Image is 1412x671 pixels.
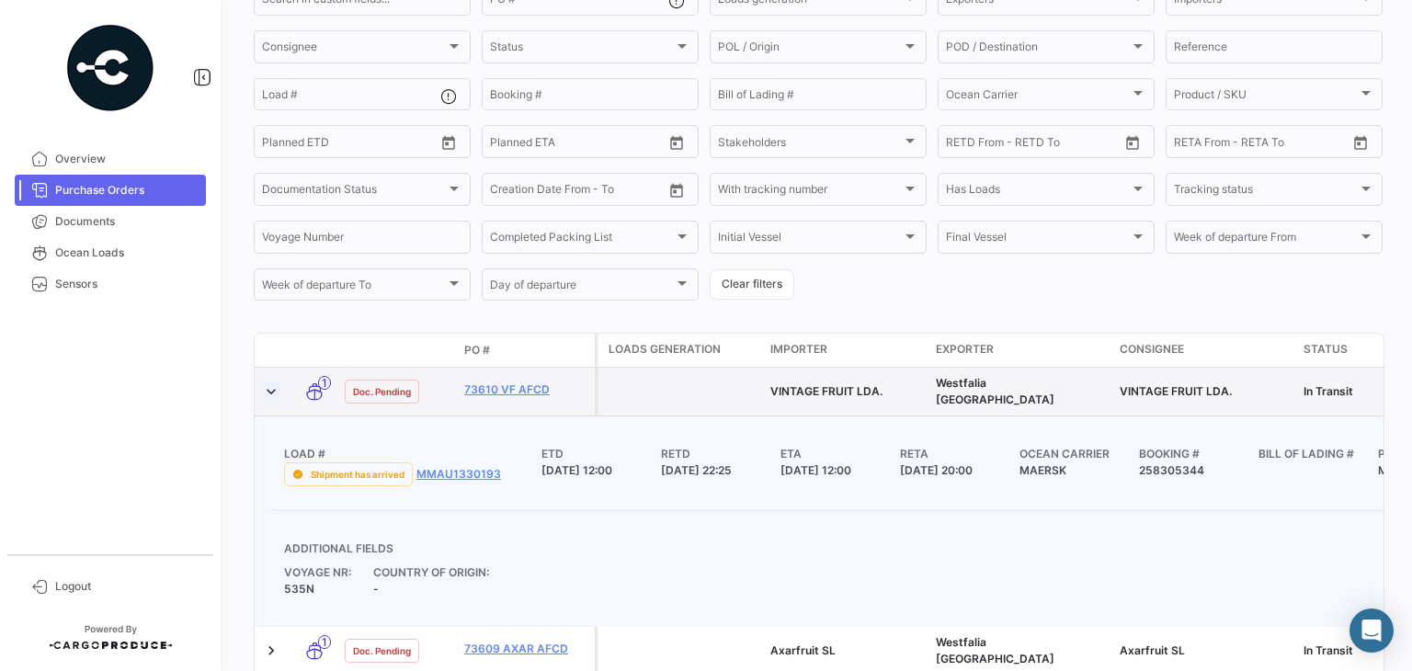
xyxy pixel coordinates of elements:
span: Initial Vessel [718,233,902,246]
a: Expand/Collapse Row [262,642,280,660]
input: From [490,138,516,151]
span: Ocean Loads [55,245,199,261]
span: 258305344 [1139,463,1204,477]
h4: ETD [541,446,661,462]
input: To [529,186,611,199]
h4: Bill of Lading # [1258,446,1378,462]
span: Axarfruit SL [1120,643,1185,657]
span: [DATE] 20:00 [900,463,973,477]
span: Shipment has arrived [311,467,404,482]
span: Logout [55,578,199,595]
span: With tracking number [718,186,902,199]
span: VINTAGE FRUIT LDA. [1120,384,1232,398]
span: Doc. Pending [353,643,411,658]
input: To [985,138,1067,151]
h4: Ocean Carrier [1019,446,1139,462]
span: Overview [55,151,199,167]
span: Consignee [262,43,446,56]
a: Sensors [15,268,206,300]
span: [DATE] 22:25 [661,463,732,477]
span: Voyage nr: [284,564,351,581]
span: Ocean Carrier [946,91,1130,104]
h4: ETA [780,446,900,462]
span: POL / Origin [718,43,902,56]
span: Purchase Orders [55,182,199,199]
span: Day of departure [490,281,674,294]
datatable-header-cell: Doc. Status [337,343,457,358]
a: Documents [15,206,206,237]
datatable-header-cell: Loads generation [598,334,763,367]
span: Sensors [55,276,199,292]
span: Axarfruit SL [770,643,836,657]
button: Clear filters [710,269,794,300]
span: MAERSK [1019,463,1066,477]
input: To [301,138,383,151]
span: Documentation Status [262,186,446,199]
a: 73610 VF AFCD [464,381,587,398]
span: [DATE] 12:00 [780,463,851,477]
datatable-header-cell: Consignee [1112,334,1296,367]
h4: RETD [661,446,780,462]
span: VINTAGE FRUIT LDA. [770,384,882,398]
span: Doc. Pending [353,384,411,399]
datatable-header-cell: Importer [763,334,928,367]
span: Final Vessel [946,233,1130,246]
span: Importer [770,341,827,358]
span: Status [490,43,674,56]
datatable-header-cell: Exporter [928,334,1112,367]
input: To [1213,138,1295,151]
img: powered-by.png [64,22,156,114]
span: Week of departure To [262,281,446,294]
span: Loads generation [609,341,721,358]
button: Open calendar [1347,129,1374,156]
span: [DATE] 12:00 [541,463,612,477]
button: Open calendar [435,129,462,156]
input: From [1174,138,1200,151]
span: Exporter [936,341,994,358]
span: Country of Origin: [373,564,489,581]
span: Tracking status [1174,186,1358,199]
a: Expand/Collapse Row [262,382,280,401]
span: 1 [318,635,331,649]
input: From [262,138,288,151]
span: Product / SKU [1174,91,1358,104]
span: Documents [55,213,199,230]
span: 535N [284,582,314,596]
span: Consignee [1120,341,1184,358]
input: From [946,138,972,151]
h4: Load # [284,446,541,462]
div: Abrir Intercom Messenger [1349,608,1394,653]
datatable-header-cell: Transport mode [291,343,337,358]
h4: Booking # [1139,446,1258,462]
input: To [529,138,611,151]
span: Westfalia South Africa [936,635,1054,665]
a: Ocean Loads [15,237,206,268]
span: Completed Packing List [490,233,674,246]
span: Week of departure From [1174,233,1358,246]
span: Has Loads [946,186,1130,199]
span: - [373,582,379,596]
span: Westfalia South Africa [936,376,1054,406]
span: Status [1304,341,1348,358]
input: From [490,186,516,199]
span: 1 [318,376,331,390]
button: Open calendar [1119,129,1146,156]
span: PO # [464,342,490,358]
button: Open calendar [663,129,690,156]
span: POD / Destination [946,43,1130,56]
a: Overview [15,143,206,175]
button: Open calendar [663,176,690,204]
datatable-header-cell: PO # [457,335,595,366]
a: MMAU1330193 [416,466,501,483]
span: Stakeholders [718,138,902,151]
a: Purchase Orders [15,175,206,206]
h4: RETA [900,446,1019,462]
a: 73609 AXAR AFCD [464,641,587,657]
